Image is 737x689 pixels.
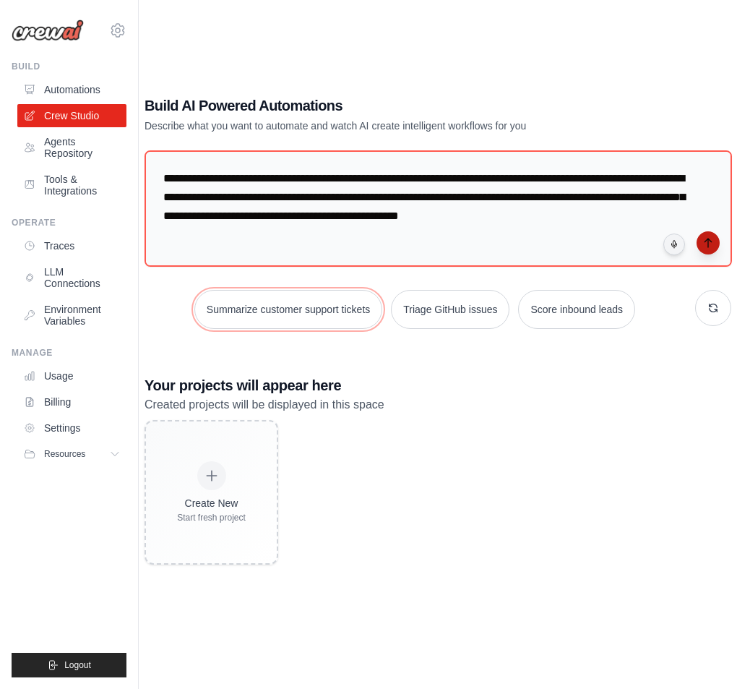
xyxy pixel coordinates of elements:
button: Summarize customer support tickets [194,290,382,329]
div: Manage [12,347,126,359]
div: Start fresh project [177,512,246,523]
a: LLM Connections [17,260,126,295]
a: Crew Studio [17,104,126,127]
span: Resources [44,448,85,460]
button: Score inbound leads [518,290,635,329]
button: Resources [17,442,126,466]
a: Usage [17,364,126,388]
img: Logo [12,20,84,41]
button: Click to speak your automation idea [663,234,685,255]
a: Settings [17,416,126,440]
button: Triage GitHub issues [391,290,509,329]
h3: Your projects will appear here [145,375,731,395]
div: Build [12,61,126,72]
button: Get new suggestions [695,290,731,326]
p: Created projects will be displayed in this space [145,395,731,414]
a: Automations [17,78,126,101]
a: Traces [17,234,126,257]
a: Agents Repository [17,130,126,165]
p: Describe what you want to automate and watch AI create intelligent workflows for you [145,119,630,133]
span: Logout [64,659,91,671]
div: Create New [177,496,246,510]
a: Tools & Integrations [17,168,126,202]
button: Logout [12,653,126,677]
h1: Build AI Powered Automations [145,95,630,116]
a: Environment Variables [17,298,126,333]
div: Operate [12,217,126,228]
a: Billing [17,390,126,414]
